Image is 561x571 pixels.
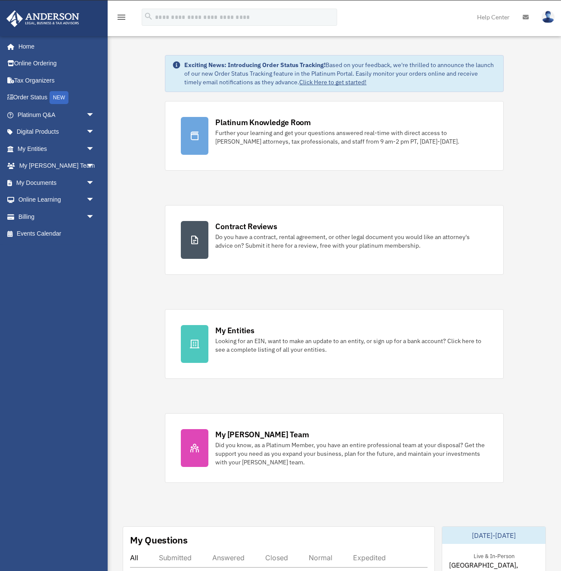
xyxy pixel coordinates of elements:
div: Normal [309,553,332,562]
div: Submitted [159,553,192,562]
a: Digital Productsarrow_drop_down [6,123,108,141]
span: arrow_drop_down [86,123,103,141]
div: Contract Reviews [215,221,277,232]
div: Expedited [353,553,386,562]
div: My Entities [215,325,254,336]
img: Anderson Advisors Platinum Portal [4,10,82,27]
a: Contract Reviews Do you have a contract, rental agreement, or other legal document you would like... [165,205,503,275]
div: Looking for an EIN, want to make an update to an entity, or sign up for a bank account? Click her... [215,337,487,354]
div: Did you know, as a Platinum Member, you have an entire professional team at your disposal? Get th... [215,441,487,467]
i: search [144,12,153,21]
div: Do you have a contract, rental agreement, or other legal document you would like an attorney's ad... [215,233,487,250]
span: arrow_drop_down [86,157,103,175]
div: My Questions [130,534,188,546]
a: menu [116,15,127,22]
a: Events Calendar [6,225,108,243]
a: My Entitiesarrow_drop_down [6,140,108,157]
div: Further your learning and get your questions answered real-time with direct access to [PERSON_NAM... [215,129,487,146]
div: Answered [212,553,245,562]
div: Live & In-Person [467,551,521,560]
a: Platinum Knowledge Room Further your learning and get your questions answered real-time with dire... [165,101,503,171]
div: Closed [265,553,288,562]
i: menu [116,12,127,22]
span: arrow_drop_down [86,106,103,124]
a: Tax Organizers [6,72,108,89]
a: Home [6,38,103,55]
a: My Entities Looking for an EIN, want to make an update to an entity, or sign up for a bank accoun... [165,309,503,379]
a: Order StatusNEW [6,89,108,107]
a: My [PERSON_NAME] Team Did you know, as a Platinum Member, you have an entire professional team at... [165,413,503,483]
a: Click Here to get started! [299,78,366,86]
div: NEW [50,91,68,104]
a: Online Ordering [6,55,108,72]
div: Platinum Knowledge Room [215,117,311,128]
a: My Documentsarrow_drop_down [6,174,108,191]
span: arrow_drop_down [86,208,103,226]
div: [DATE]-[DATE] [442,527,546,544]
span: arrow_drop_down [86,174,103,192]
span: arrow_drop_down [86,191,103,209]
div: My [PERSON_NAME] Team [215,429,309,440]
a: Online Learningarrow_drop_down [6,191,108,209]
a: Billingarrow_drop_down [6,208,108,225]
img: User Pic [542,11,555,23]
div: Based on your feedback, we're thrilled to announce the launch of our new Order Status Tracking fe... [184,61,496,86]
a: Platinum Q&Aarrow_drop_down [6,106,108,123]
a: My [PERSON_NAME] Teamarrow_drop_down [6,157,108,175]
div: All [130,553,138,562]
span: arrow_drop_down [86,140,103,158]
strong: Exciting News: Introducing Order Status Tracking! [184,61,325,69]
